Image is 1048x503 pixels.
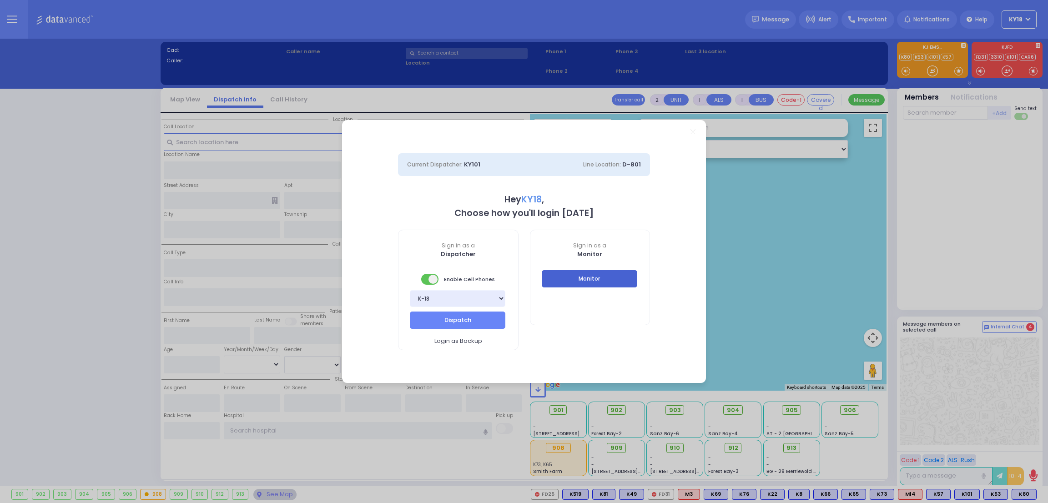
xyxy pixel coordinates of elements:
[521,193,542,206] span: KY18
[577,250,602,258] b: Monitor
[407,161,463,168] span: Current Dispatcher:
[434,337,482,346] span: Login as Backup
[583,161,621,168] span: Line Location:
[454,207,594,219] b: Choose how you'll login [DATE]
[622,160,641,169] span: D-801
[441,250,476,258] b: Dispatcher
[530,241,650,250] span: Sign in as a
[398,241,518,250] span: Sign in as a
[410,312,505,329] button: Dispatch
[542,270,637,287] button: Monitor
[421,273,495,286] span: Enable Cell Phones
[690,129,695,134] a: Close
[464,160,480,169] span: KY101
[504,193,544,206] b: Hey ,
